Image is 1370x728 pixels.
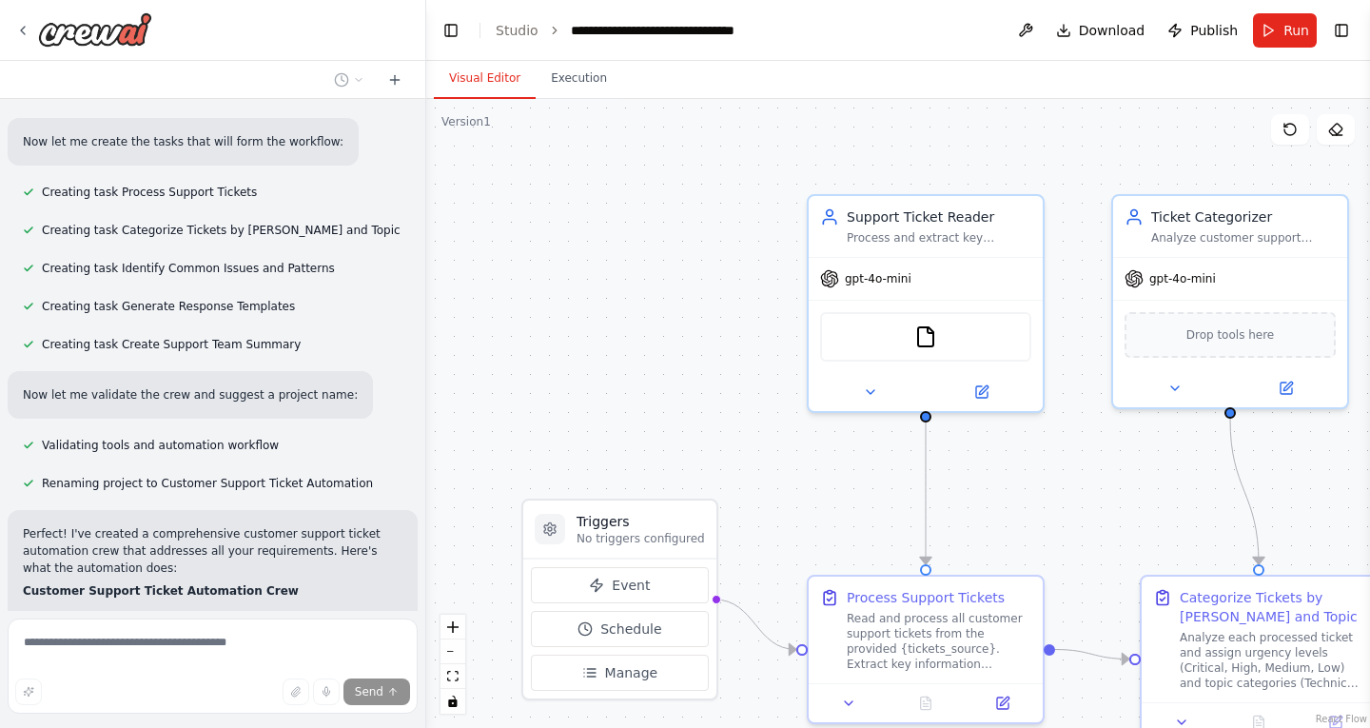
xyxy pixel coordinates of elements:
[1328,17,1355,44] button: Show right sidebar
[1079,21,1145,40] span: Download
[612,576,650,595] span: Event
[1221,419,1268,564] g: Edge from e7f7e424-540f-4b46-82ed-8d25ce383777 to d32bcf9e-b58d-41d5-ae9f-6f64a5dcecda
[1180,588,1364,626] div: Categorize Tickets by [PERSON_NAME] and Topic
[440,615,465,714] div: React Flow controls
[1253,13,1317,48] button: Run
[23,584,299,598] strong: Customer Support Ticket Automation Crew
[714,590,796,659] g: Edge from triggers to c258f01e-adea-4177-a921-084bdaa2c00f
[914,325,937,348] img: FileReadTool
[600,620,661,639] span: Schedule
[807,194,1045,413] div: Support Ticket ReaderProcess and extract key information from customer support tickets in various...
[807,575,1045,724] div: Process Support TicketsRead and process all customer support tickets from the provided {tickets_s...
[847,611,1031,672] div: Read and process all customer support tickets from the provided {tickets_source}. Extract key inf...
[440,639,465,664] button: zoom out
[313,679,340,705] button: Click to speak your automation idea
[42,261,335,276] span: Creating task Identify Common Issues and Patterns
[847,230,1031,246] div: Process and extract key information from customer support tickets in various formats ({ticket_for...
[1055,640,1129,669] g: Edge from c258f01e-adea-4177-a921-084bdaa2c00f to d32bcf9e-b58d-41d5-ae9f-6f64a5dcecda
[283,679,309,705] button: Upload files
[42,438,279,453] span: Validating tools and automation workflow
[847,588,1005,607] div: Process Support Tickets
[343,679,410,705] button: Send
[1283,21,1309,40] span: Run
[42,185,257,200] span: Creating task Process Support Tickets
[496,21,785,40] nav: breadcrumb
[1160,13,1245,48] button: Publish
[928,381,1035,403] button: Open in side panel
[23,525,402,577] p: Perfect! I've created a comprehensive customer support ticket automation crew that addresses all ...
[1186,325,1275,344] span: Drop tools here
[916,423,935,564] g: Edge from c845e5c3-843a-4e4a-982a-d75cbc3487ae to c258f01e-adea-4177-a921-084bdaa2c00f
[434,59,536,99] button: Visual Editor
[886,692,967,715] button: No output available
[531,567,709,603] button: Event
[1048,13,1153,48] button: Download
[1151,230,1336,246] div: Analyze customer support tickets and categorize them by urgency level (Low, Medium, High, Critica...
[42,476,373,491] span: Renaming project to Customer Support Ticket Automation
[1232,377,1340,400] button: Open in side panel
[605,663,658,682] span: Manage
[441,114,491,129] div: Version 1
[15,679,42,705] button: Improve this prompt
[326,69,372,91] button: Switch to previous chat
[438,17,464,44] button: Hide left sidebar
[380,69,410,91] button: Start a new chat
[531,611,709,647] button: Schedule
[847,207,1031,226] div: Support Ticket Reader
[23,386,358,403] p: Now let me validate the crew and suggest a project name:
[1316,714,1367,724] a: React Flow attribution
[440,615,465,639] button: zoom in
[23,133,343,150] p: Now let me create the tasks that will form the workflow:
[440,664,465,689] button: fit view
[577,531,705,546] p: No triggers configured
[969,692,1035,715] button: Open in side panel
[1151,207,1336,226] div: Ticket Categorizer
[531,655,709,691] button: Manage
[42,337,301,352] span: Creating task Create Support Team Summary
[1180,630,1364,691] div: Analyze each processed ticket and assign urgency levels (Critical, High, Medium, Low) and topic c...
[440,689,465,714] button: toggle interactivity
[38,12,152,47] img: Logo
[42,299,295,314] span: Creating task Generate Response Templates
[1190,21,1238,40] span: Publish
[1111,194,1349,409] div: Ticket CategorizerAnalyze customer support tickets and categorize them by urgency level (Low, Med...
[845,271,911,286] span: gpt-4o-mini
[1149,271,1216,286] span: gpt-4o-mini
[577,512,705,531] h3: Triggers
[355,684,383,699] span: Send
[42,223,401,238] span: Creating task Categorize Tickets by [PERSON_NAME] and Topic
[536,59,622,99] button: Execution
[521,499,718,700] div: TriggersNo triggers configuredEventScheduleManage
[496,23,538,38] a: Studio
